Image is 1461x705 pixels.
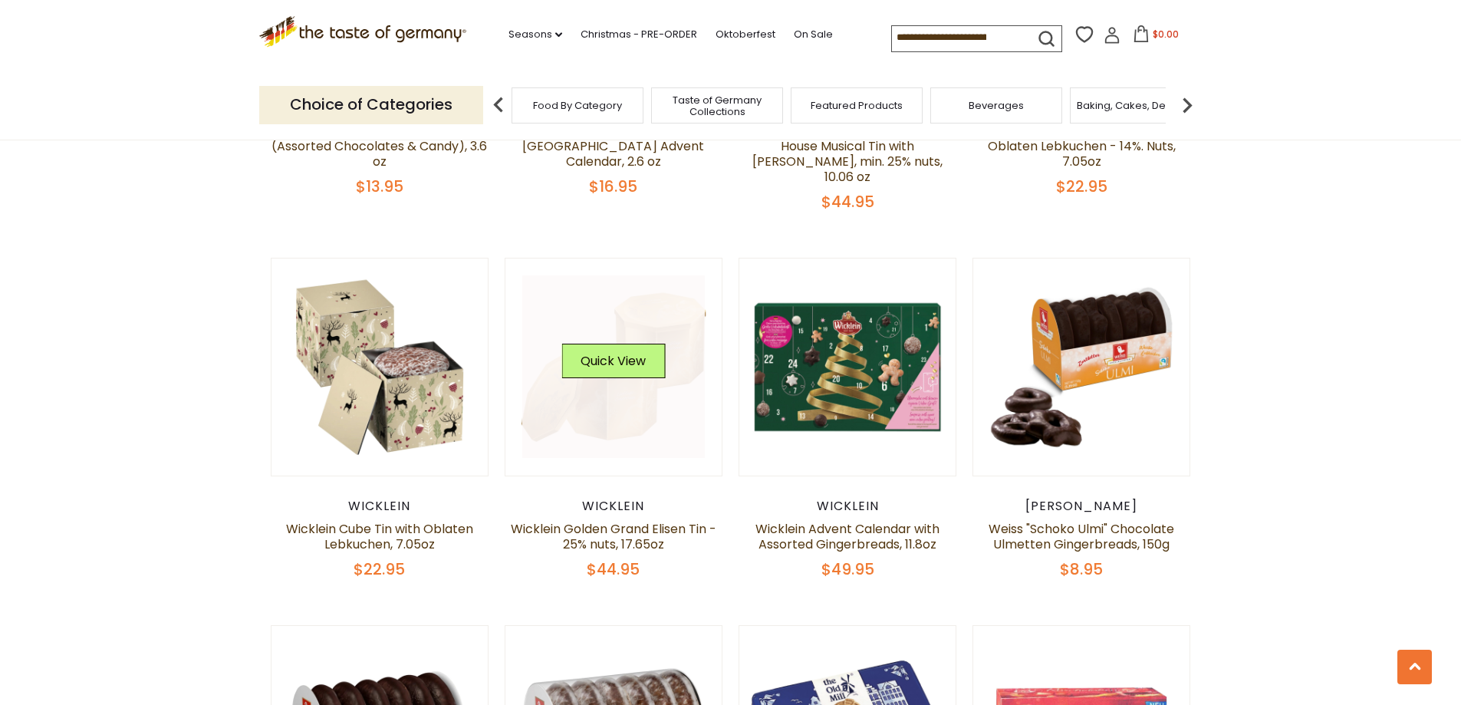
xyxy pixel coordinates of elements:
[1077,100,1196,111] a: Baking, Cakes, Desserts
[821,191,874,212] span: $44.95
[356,176,403,197] span: $13.95
[561,344,665,378] button: Quick View
[271,122,487,170] a: Windel Christmas Stocking (Assorted Chocolates & Candy), 3.6 oz
[739,499,957,514] div: Wicklein
[533,100,622,111] a: Food By Category
[505,499,723,514] div: Wicklein
[271,259,489,476] img: Wicklein Cube Tin with Oblaten Lebkuchen, 7.05oz
[1060,558,1103,580] span: $8.95
[973,259,1190,476] img: Weiss "Schoko Ulmi" Chocolate Ulmetten Gingerbreads, 150g
[752,122,943,186] a: [PERSON_NAME] Gingerbread House Musical Tin with [PERSON_NAME], min. 25% nuts, 10.06 oz
[354,558,405,580] span: $22.95
[811,100,903,111] a: Featured Products
[821,558,874,580] span: $49.95
[508,26,562,43] a: Seasons
[259,86,483,124] p: Choice of Categories
[1153,28,1179,41] span: $0.00
[656,94,778,117] a: Taste of Germany Collections
[522,122,704,170] a: [PERSON_NAME][GEOGRAPHIC_DATA] Advent Calendar, 2.6 oz
[505,259,722,476] img: Wicklein Golden Grand Elisen Tin - 25% nuts, 17.65oz
[511,520,716,553] a: Wicklein Golden Grand Elisen Tin - 25% nuts, 17.65oz
[286,520,473,553] a: Wicklein Cube Tin with Oblaten Lebkuchen, 7.05oz
[972,499,1191,514] div: [PERSON_NAME]
[739,259,956,476] img: Wicklein Advent Calendar with Assorted Gingerbreads, 11.8oz
[1172,90,1203,120] img: next arrow
[271,499,489,514] div: Wicklein
[587,558,640,580] span: $44.95
[589,176,637,197] span: $16.95
[989,520,1174,553] a: Weiss "Schoko Ulmi" Chocolate Ulmetten Gingerbreads, 150g
[794,26,833,43] a: On Sale
[1056,176,1107,197] span: $22.95
[581,26,697,43] a: Christmas - PRE-ORDER
[483,90,514,120] img: previous arrow
[755,520,939,553] a: Wicklein Advent Calendar with Assorted Gingerbreads, 11.8oz
[716,26,775,43] a: Oktoberfest
[978,122,1185,170] a: Wicklein Red Hex Tin with assorted Oblaten Lebkuchen - 14%. Nuts, 7.05oz
[1124,25,1189,48] button: $0.00
[969,100,1024,111] a: Beverages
